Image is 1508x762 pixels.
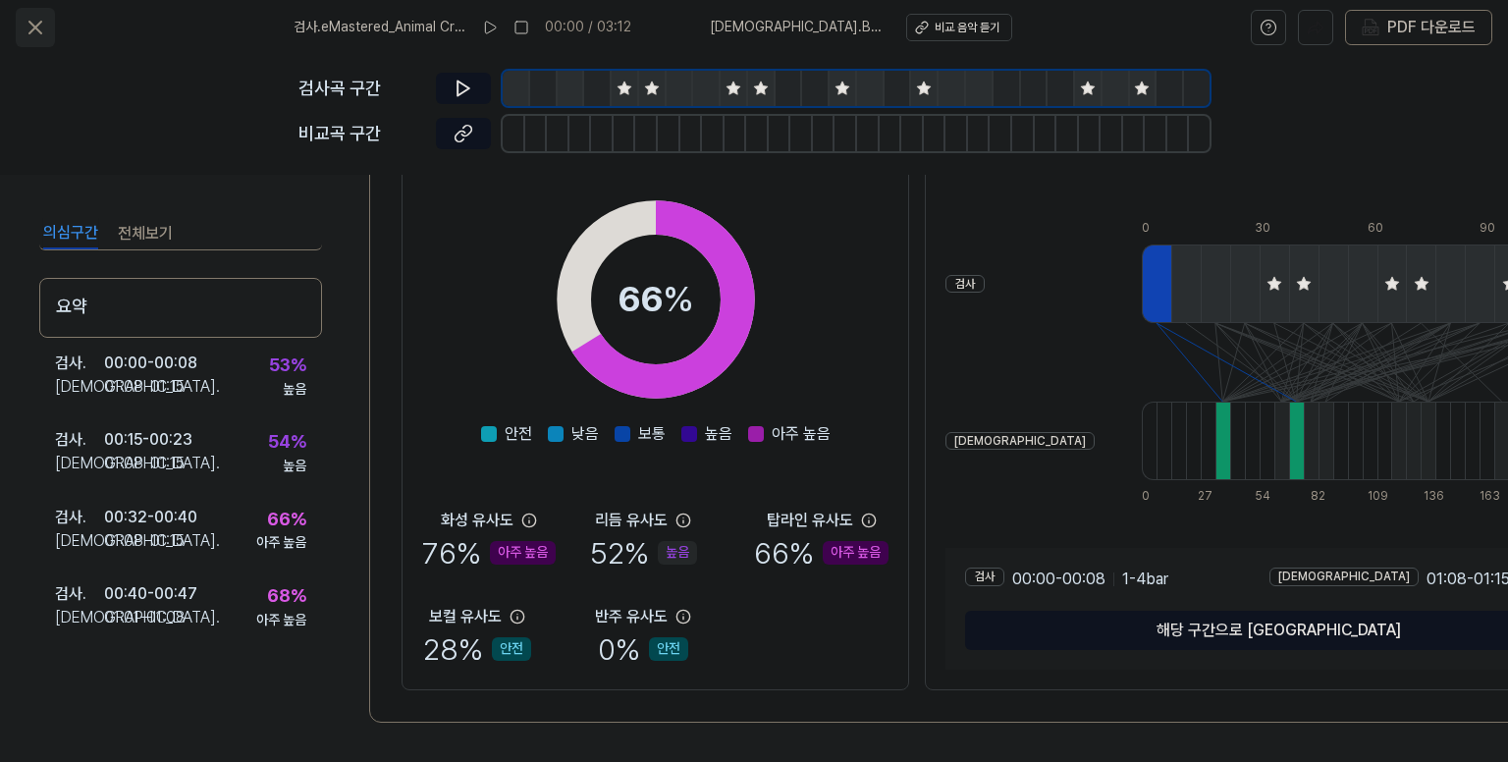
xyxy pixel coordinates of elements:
div: 00:40 - 00:47 [104,582,197,606]
div: 68 % [267,582,306,611]
span: % [663,278,694,320]
div: 탑라인 유사도 [767,509,853,532]
div: 아주 높음 [256,533,306,553]
div: 안전 [492,637,531,661]
span: 보통 [638,422,666,446]
div: 0 [1142,220,1171,237]
span: 높음 [705,422,732,446]
div: 00:15 - 00:23 [104,428,192,452]
div: 01:01 - 01:08 [104,606,186,629]
button: PDF 다운로드 [1358,11,1480,44]
div: 54 [1255,488,1269,505]
div: 66 % [267,506,306,534]
div: 28 % [423,628,531,670]
div: [DEMOGRAPHIC_DATA] . [55,375,104,399]
span: [DEMOGRAPHIC_DATA] . BEAUTIFUL [710,18,883,37]
div: 높음 [658,541,697,565]
span: 1 - 4 bar [1122,568,1168,591]
div: 검사곡 구간 [298,75,424,103]
div: 53 % [269,352,306,380]
div: 01:08 - 01:15 [104,452,185,475]
div: 아주 높음 [490,541,556,565]
div: 보컬 유사도 [429,605,502,628]
div: 검사 . [55,582,104,606]
img: share [1307,19,1324,36]
button: 의심구간 [43,218,98,249]
div: 76 % [422,532,556,573]
svg: help [1260,18,1277,37]
button: help [1251,10,1286,45]
div: 27 [1198,488,1212,505]
div: 화성 유사도 [441,509,513,532]
span: 안전 [505,422,532,446]
div: PDF 다운로드 [1387,15,1476,40]
div: 136 [1424,488,1438,505]
div: 높음 [283,457,306,476]
div: 00:00 - 00:08 [104,352,197,375]
div: [DEMOGRAPHIC_DATA] . [55,452,104,475]
div: 리듬 유사도 [595,509,668,532]
span: 검사 . eMastered_Animal Cruelty [294,18,466,37]
div: 높음 [283,380,306,400]
div: 54 % [268,428,306,457]
div: 검사 . [55,352,104,375]
div: 0 [1142,488,1157,505]
div: 66 [618,273,694,326]
img: PDF Download [1362,19,1379,36]
div: 01:08 - 01:15 [104,375,185,399]
div: 00:32 - 00:40 [104,506,197,529]
div: [DEMOGRAPHIC_DATA] [945,432,1095,451]
span: 아주 높음 [772,422,831,446]
span: 낮음 [571,422,599,446]
div: 66 % [754,532,889,573]
span: 00:00 - 00:08 [1012,568,1105,591]
div: 109 [1368,488,1382,505]
div: 비교 음악 듣기 [935,20,999,36]
div: 52 % [590,532,697,573]
div: 검사 [965,568,1004,586]
div: 60 [1368,220,1397,237]
div: 30 [1255,220,1284,237]
div: 163 [1480,488,1494,505]
div: 아주 높음 [256,611,306,630]
button: 비교 음악 듣기 [906,14,1012,41]
div: [DEMOGRAPHIC_DATA] [1269,568,1419,586]
div: 검사 . [55,428,104,452]
button: 전체보기 [118,218,173,249]
div: 01:08 - 01:15 [104,529,185,553]
div: 반주 유사도 [595,605,668,628]
div: 아주 높음 [823,541,889,565]
div: 비교곡 구간 [298,120,424,148]
div: [DEMOGRAPHIC_DATA] . [55,606,104,629]
div: 요약 [39,278,322,338]
div: 0 % [598,628,688,670]
div: 검사 . [55,506,104,529]
div: 00:00 / 03:12 [545,18,631,37]
div: 82 [1311,488,1325,505]
div: 안전 [649,637,688,661]
div: 검사 [945,275,985,294]
div: [DEMOGRAPHIC_DATA] . [55,529,104,553]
